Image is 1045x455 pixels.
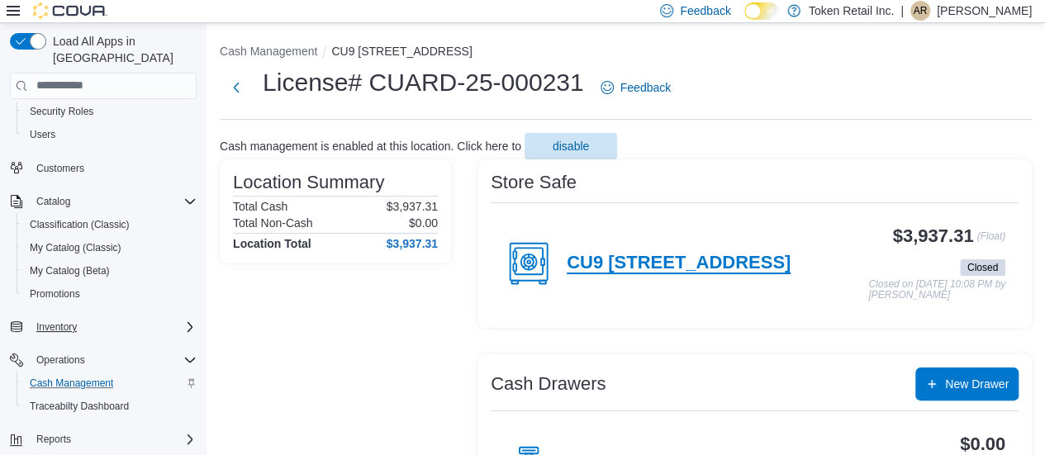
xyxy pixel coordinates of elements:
button: Traceabilty Dashboard [17,395,203,418]
span: Users [23,125,197,145]
h3: Store Safe [491,173,577,192]
span: Users [30,128,55,141]
button: Cash Management [17,372,203,395]
span: Catalog [36,195,70,208]
a: Traceabilty Dashboard [23,396,135,416]
a: Feedback [594,71,677,104]
h3: Location Summary [233,173,384,192]
span: Promotions [30,287,80,301]
button: My Catalog (Classic) [17,236,203,259]
button: Customers [3,156,203,180]
nav: An example of EuiBreadcrumbs [220,43,1032,63]
p: Cash management is enabled at this location. Click here to [220,140,521,153]
span: Closed [967,260,998,275]
span: Feedback [620,79,671,96]
span: Catalog [30,192,197,211]
p: Token Retail Inc. [809,1,895,21]
span: New Drawer [945,376,1009,392]
span: Customers [30,158,197,178]
span: Security Roles [30,105,93,118]
p: Closed on [DATE] 10:08 PM by [PERSON_NAME] [868,279,1005,301]
a: My Catalog (Classic) [23,238,128,258]
p: $3,937.31 [387,200,438,213]
span: Load All Apps in [GEOGRAPHIC_DATA] [46,33,197,66]
button: Operations [3,348,203,372]
span: Promotions [23,284,197,304]
span: Classification (Classic) [30,218,130,231]
span: My Catalog (Beta) [23,261,197,281]
h3: Cash Drawers [491,374,606,394]
p: $0.00 [409,216,438,230]
p: | [900,1,904,21]
a: Users [23,125,62,145]
h3: $3,937.31 [893,226,974,246]
button: New Drawer [915,367,1019,400]
a: Customers [30,159,91,178]
div: andrew rampersad [910,1,930,21]
span: My Catalog (Beta) [30,264,110,277]
h6: Total Cash [233,200,287,213]
p: [PERSON_NAME] [937,1,1032,21]
span: ar [914,1,928,21]
button: Classification (Classic) [17,213,203,236]
span: Inventory [36,320,77,334]
span: Classification (Classic) [23,215,197,235]
a: Promotions [23,284,87,304]
span: Closed [960,259,1005,276]
span: Cash Management [30,377,113,390]
button: Inventory [3,315,203,339]
button: Security Roles [17,100,203,123]
button: Cash Management [220,45,317,58]
button: Inventory [30,317,83,337]
h3: $0.00 [960,434,1005,454]
button: Operations [30,350,92,370]
a: My Catalog (Beta) [23,261,116,281]
span: Operations [36,353,85,367]
a: Security Roles [23,102,100,121]
button: Catalog [3,190,203,213]
span: Traceabilty Dashboard [30,400,129,413]
button: disable [525,133,617,159]
h1: License# CUARD-25-000231 [263,66,584,99]
span: Reports [36,433,71,446]
a: Classification (Classic) [23,215,136,235]
p: (Float) [976,226,1005,256]
button: Users [17,123,203,146]
span: Reports [30,429,197,449]
span: Inventory [30,317,197,337]
input: Dark Mode [744,2,779,20]
span: disable [553,138,589,154]
button: Next [220,71,253,104]
span: My Catalog (Classic) [23,238,197,258]
span: Feedback [680,2,730,19]
button: CU9 [STREET_ADDRESS] [331,45,472,58]
img: Cova [33,2,107,19]
span: Operations [30,350,197,370]
button: Reports [3,428,203,451]
span: My Catalog (Classic) [30,241,121,254]
button: Promotions [17,282,203,306]
h4: $3,937.31 [387,237,438,250]
button: Reports [30,429,78,449]
span: Customers [36,162,84,175]
h6: Total Non-Cash [233,216,313,230]
span: Cash Management [23,373,197,393]
h4: CU9 [STREET_ADDRESS] [567,253,791,274]
a: Cash Management [23,373,120,393]
span: Security Roles [23,102,197,121]
button: My Catalog (Beta) [17,259,203,282]
span: Traceabilty Dashboard [23,396,197,416]
button: Catalog [30,192,77,211]
h4: Location Total [233,237,311,250]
